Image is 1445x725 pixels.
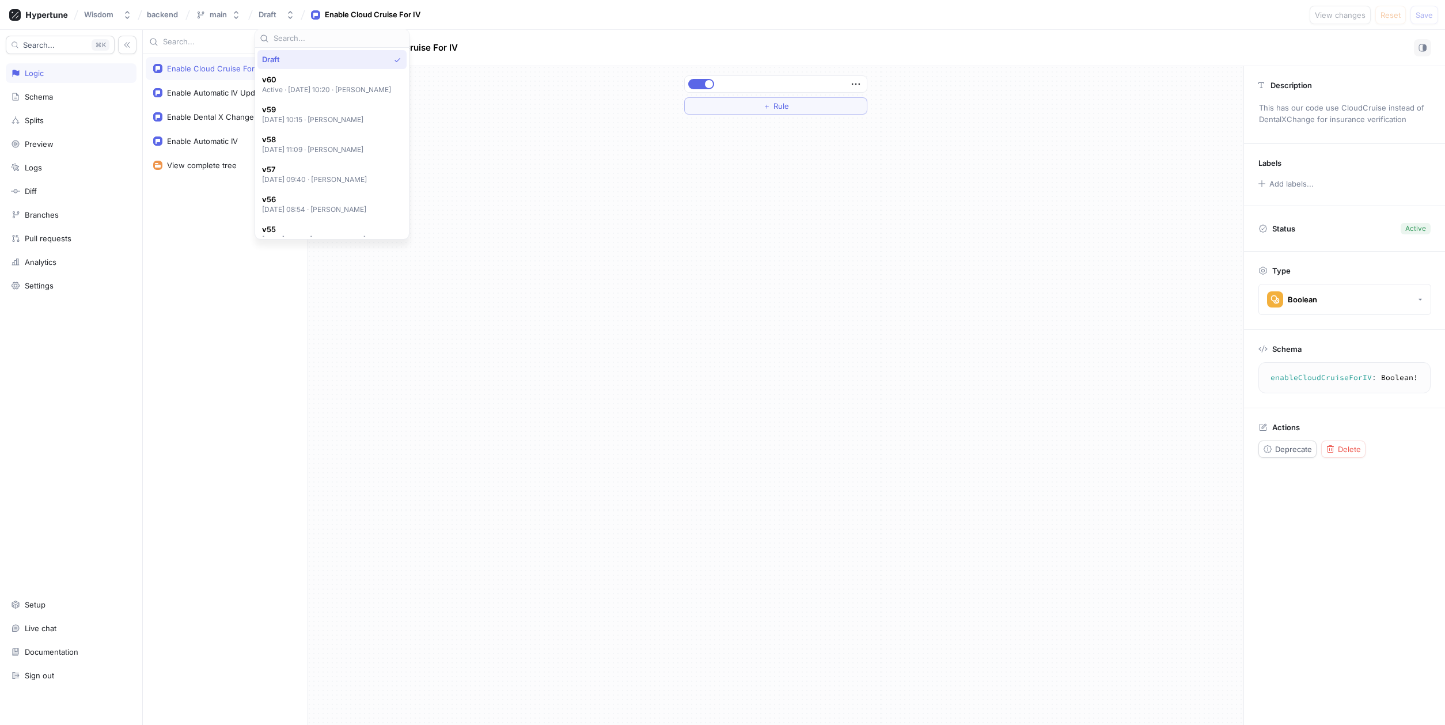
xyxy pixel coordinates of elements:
[262,225,366,234] span: v55
[25,624,56,633] div: Live chat
[262,204,367,214] p: [DATE] 08:54 ‧ [PERSON_NAME]
[84,10,113,20] div: Wisdom
[1258,284,1431,315] button: Boolean
[1416,12,1433,18] span: Save
[1264,367,1425,388] textarea: enableCloudCruiseForIV: Boolean!
[1258,441,1317,458] button: Deprecate
[79,5,136,24] button: Wisdom
[1258,158,1281,168] p: Labels
[25,647,78,656] div: Documentation
[163,36,280,48] input: Search...
[773,103,789,109] span: Rule
[167,136,238,146] div: Enable Automatic IV
[23,41,55,48] span: Search...
[1254,98,1435,129] p: This has our code use CloudCruise instead of DentalXChange for insurance verification
[25,210,59,219] div: Branches
[1310,6,1371,24] button: View changes
[1272,266,1291,275] p: Type
[325,9,420,21] div: Enable Cloud Cruise For IV
[262,234,366,244] p: [DATE] 06:27 ‧ [PERSON_NAME]
[167,112,293,122] div: Enable Dental X Change Basic Eligibility Check
[1375,6,1406,24] button: Reset
[262,174,367,184] p: [DATE] 09:40 ‧ [PERSON_NAME]
[1405,223,1426,234] div: Active
[25,234,71,243] div: Pull requests
[763,103,771,109] span: ＋
[25,600,45,609] div: Setup
[1270,81,1312,90] p: Description
[25,281,54,290] div: Settings
[1272,221,1295,237] p: Status
[6,642,136,662] a: Documentation
[191,5,245,24] button: main
[1380,12,1401,18] span: Reset
[259,10,276,20] div: Draft
[262,55,280,64] span: Draft
[25,187,37,196] div: Diff
[1321,441,1366,458] button: Delete
[1275,446,1312,453] span: Deprecate
[262,195,367,204] span: v56
[262,135,364,145] span: v58
[1410,6,1438,24] button: Save
[25,671,54,680] div: Sign out
[1269,180,1314,188] div: Add labels...
[25,69,44,78] div: Logic
[25,163,42,172] div: Logs
[210,10,227,20] div: main
[262,75,392,85] span: v60
[1254,176,1317,191] button: Add labels...
[1338,446,1361,453] span: Delete
[92,39,109,51] div: K
[262,115,364,124] p: [DATE] 10:15 ‧ [PERSON_NAME]
[1272,344,1302,354] p: Schema
[262,105,364,115] span: v59
[147,10,178,18] span: backend
[262,145,364,154] p: [DATE] 11:09 ‧ [PERSON_NAME]
[262,165,367,174] span: v57
[25,139,54,149] div: Preview
[25,116,44,125] div: Splits
[1315,12,1366,18] span: View changes
[1272,423,1300,432] p: Actions
[167,88,270,97] div: Enable Automatic IV Updates
[262,85,392,94] p: Active ‧ [DATE] 10:20 ‧ [PERSON_NAME]
[254,5,299,24] button: Draft
[167,161,237,170] div: View complete tree
[167,64,264,73] div: Enable Cloud Cruise For IV
[684,97,867,115] button: ＋Rule
[25,257,56,267] div: Analytics
[25,92,53,101] div: Schema
[274,33,404,44] input: Search...
[1288,295,1317,305] div: Boolean
[6,36,115,54] button: Search...K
